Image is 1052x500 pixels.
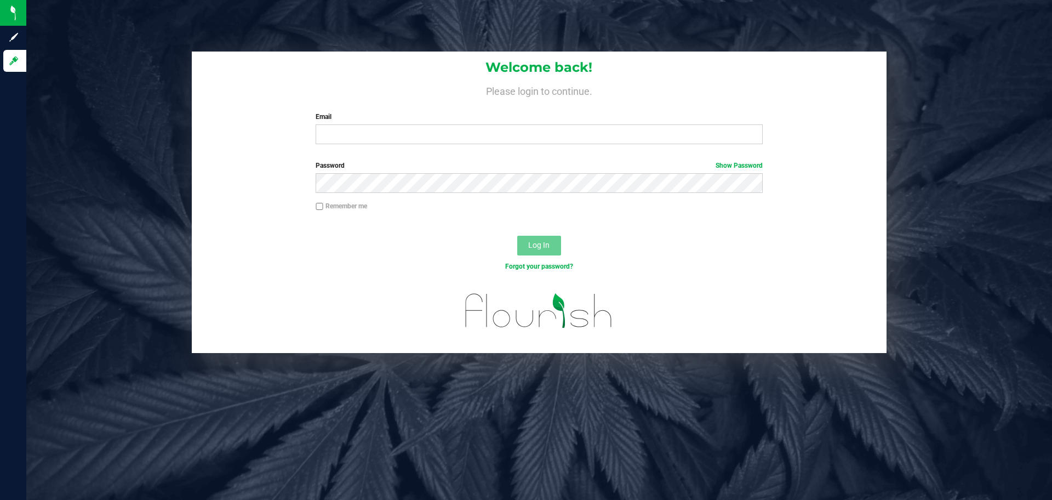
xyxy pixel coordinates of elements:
[716,162,763,169] a: Show Password
[192,60,887,75] h1: Welcome back!
[517,236,561,255] button: Log In
[505,263,573,270] a: Forgot your password?
[316,162,345,169] span: Password
[8,32,19,43] inline-svg: Sign up
[316,203,323,211] input: Remember me
[316,201,367,211] label: Remember me
[8,55,19,66] inline-svg: Log in
[316,112,762,122] label: Email
[452,283,626,339] img: flourish_logo.svg
[528,241,550,249] span: Log In
[192,83,887,96] h4: Please login to continue.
